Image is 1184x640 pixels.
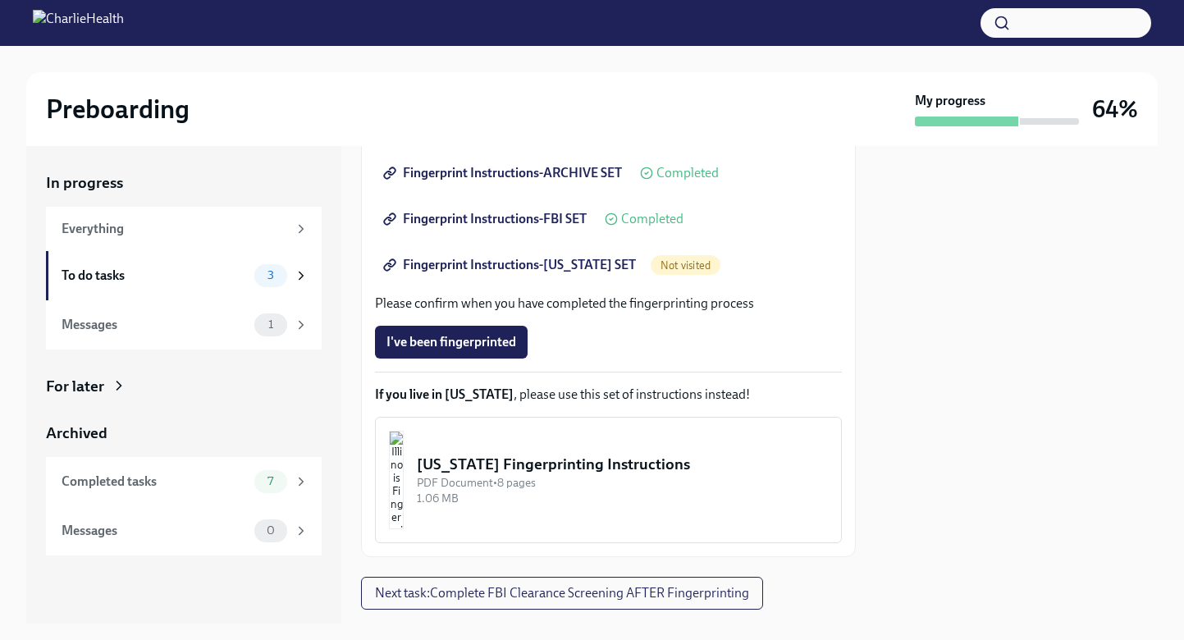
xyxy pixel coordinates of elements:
span: 3 [258,269,284,281]
a: Fingerprint Instructions-FBI SET [375,203,598,235]
span: 0 [257,524,285,537]
a: Messages0 [46,506,322,555]
span: Fingerprint Instructions-[US_STATE] SET [386,257,636,273]
span: Fingerprint Instructions-FBI SET [386,211,587,227]
span: Fingerprint Instructions-ARCHIVE SET [386,165,622,181]
button: I've been fingerprinted [375,326,528,359]
div: Messages [62,316,248,334]
span: Completed [656,167,719,180]
a: To do tasks3 [46,251,322,300]
strong: If you live in [US_STATE] [375,386,514,402]
a: For later [46,376,322,397]
a: Archived [46,423,322,444]
div: PDF Document • 8 pages [417,475,828,491]
p: , please use this set of instructions instead! [375,386,842,404]
div: 1.06 MB [417,491,828,506]
div: For later [46,376,104,397]
div: Everything [62,220,287,238]
button: [US_STATE] Fingerprinting InstructionsPDF Document•8 pages1.06 MB [375,417,842,543]
span: 1 [258,318,283,331]
strong: My progress [915,92,985,110]
div: To do tasks [62,267,248,285]
a: Fingerprint Instructions-ARCHIVE SET [375,157,633,190]
span: Not visited [651,259,720,272]
a: Everything [46,207,322,251]
a: In progress [46,172,322,194]
h3: 64% [1092,94,1138,124]
h2: Preboarding [46,93,190,126]
button: Next task:Complete FBI Clearance Screening AFTER Fingerprinting [361,577,763,610]
img: CharlieHealth [33,10,124,36]
div: Completed tasks [62,473,248,491]
a: Completed tasks7 [46,457,322,506]
span: I've been fingerprinted [386,334,516,350]
span: 7 [258,475,283,487]
p: Please confirm when you have completed the fingerprinting process [375,295,842,313]
a: Messages1 [46,300,322,350]
span: Completed [621,213,683,226]
a: Fingerprint Instructions-[US_STATE] SET [375,249,647,281]
div: Messages [62,522,248,540]
span: Next task : Complete FBI Clearance Screening AFTER Fingerprinting [375,585,749,601]
img: Illinois Fingerprinting Instructions [389,431,404,529]
div: [US_STATE] Fingerprinting Instructions [417,454,828,475]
